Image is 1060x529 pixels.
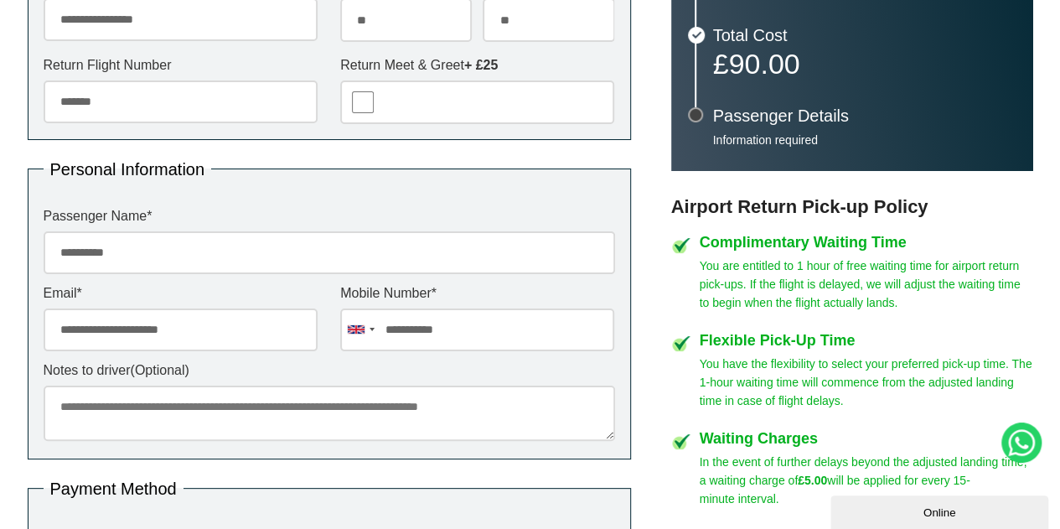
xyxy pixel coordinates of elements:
[713,132,1016,148] p: Information required
[713,52,1016,75] p: £
[713,107,1016,124] h3: Passenger Details
[671,196,1033,218] h3: Airport Return Pick-up Policy
[700,453,1033,508] p: In the event of further delays beyond the adjusted landing time, a waiting charge of will be appl...
[44,210,615,223] label: Passenger Name
[340,287,614,300] label: Mobile Number
[341,309,380,350] div: United Kingdom: +44
[728,48,799,80] span: 90.00
[44,287,318,300] label: Email
[340,59,614,72] label: Return Meet & Greet
[44,161,212,178] legend: Personal Information
[131,363,189,377] span: (Optional)
[44,59,318,72] label: Return Flight Number
[830,492,1052,529] iframe: chat widget
[700,431,1033,446] h4: Waiting Charges
[700,235,1033,250] h4: Complimentary Waiting Time
[798,474,827,487] strong: £5.00
[464,58,498,72] strong: + £25
[44,364,615,377] label: Notes to driver
[713,27,1016,44] h3: Total Cost
[700,333,1033,348] h4: Flexible Pick-Up Time
[700,257,1033,312] p: You are entitled to 1 hour of free waiting time for airport return pick-ups. If the flight is del...
[700,355,1033,410] p: You have the flexibility to select your preferred pick-up time. The 1-hour waiting time will comm...
[44,480,184,497] legend: Payment Method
